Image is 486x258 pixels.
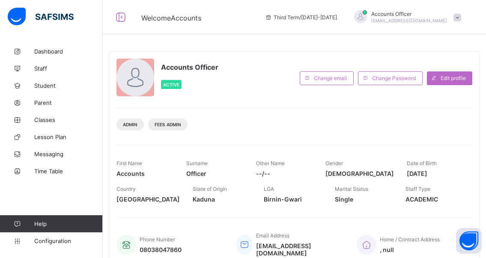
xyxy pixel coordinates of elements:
[405,186,430,192] span: Staff Type
[116,186,136,192] span: Country
[34,65,103,72] span: Staff
[256,242,343,257] span: [EMAIL_ADDRESS][DOMAIN_NAME]
[34,220,102,227] span: Help
[407,170,464,177] span: [DATE]
[8,8,74,26] img: safsims
[380,246,440,253] span: , null
[116,170,173,177] span: Accounts
[155,122,181,127] span: Fees Admin
[116,196,180,203] span: [GEOGRAPHIC_DATA]
[371,18,447,23] span: [EMAIL_ADDRESS][DOMAIN_NAME]
[335,186,368,192] span: Marital Status
[34,133,103,140] span: Lesson Plan
[441,75,466,81] span: Edit profile
[34,82,103,89] span: Student
[456,228,482,254] button: Open asap
[265,14,337,21] span: session/term information
[371,11,447,17] span: Accounts Officer
[372,75,416,81] span: Change Password
[163,82,179,87] span: Active
[256,232,289,239] span: Email Address
[264,186,274,192] span: LGA
[264,196,322,203] span: Birnin-Gwari
[256,170,313,177] span: --/--
[123,122,137,127] span: Admin
[405,196,464,203] span: ACADEMIC
[325,170,394,177] span: [DEMOGRAPHIC_DATA]
[346,10,465,24] div: AccountsOfficer
[34,99,103,106] span: Parent
[141,14,201,22] span: Welcome Accounts
[335,196,393,203] span: Single
[256,160,285,166] span: Other Name
[186,170,243,177] span: Officer
[161,63,218,71] span: Accounts Officer
[380,236,440,243] span: Home / Contract Address
[34,48,103,55] span: Dashboard
[140,236,175,243] span: Phone Number
[325,160,343,166] span: Gender
[407,160,437,166] span: Date of Birth
[193,186,227,192] span: State of Origin
[34,168,103,175] span: Time Table
[140,246,182,253] span: 08038047860
[34,151,103,157] span: Messaging
[186,160,208,166] span: Surname
[116,160,142,166] span: First Name
[193,196,251,203] span: Kaduna
[34,116,103,123] span: Classes
[34,237,102,244] span: Configuration
[314,75,347,81] span: Change email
